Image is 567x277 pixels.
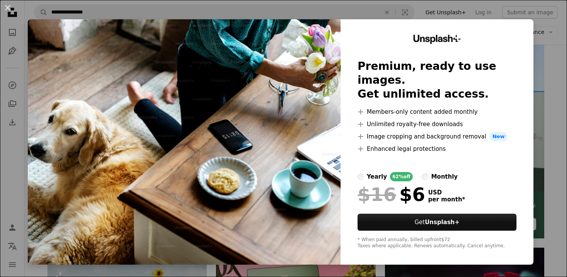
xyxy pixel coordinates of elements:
li: Members-only content added monthly [358,107,516,117]
span: $16 [358,184,396,204]
h2: Premium, ready to use images. Get unlimited access. [358,59,516,101]
span: USD [428,189,465,196]
div: 62% off [390,172,413,181]
button: GetUnsplash+ [358,214,516,231]
input: monthly [422,174,428,180]
div: yearly [367,172,387,181]
li: Unlimited royalty-free downloads [358,120,516,129]
strong: Unsplash+ [425,219,459,226]
div: $6 [358,184,425,204]
div: * When paid annually, billed upfront $72 Taxes where applicable. Renews automatically. Cancel any... [358,237,516,249]
li: Image cropping and background removal [358,132,516,141]
input: yearly62%off [358,174,364,180]
div: monthly [431,172,458,181]
li: Enhanced legal protections [358,144,516,154]
span: per month * [428,196,465,203]
span: New [489,132,508,141]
